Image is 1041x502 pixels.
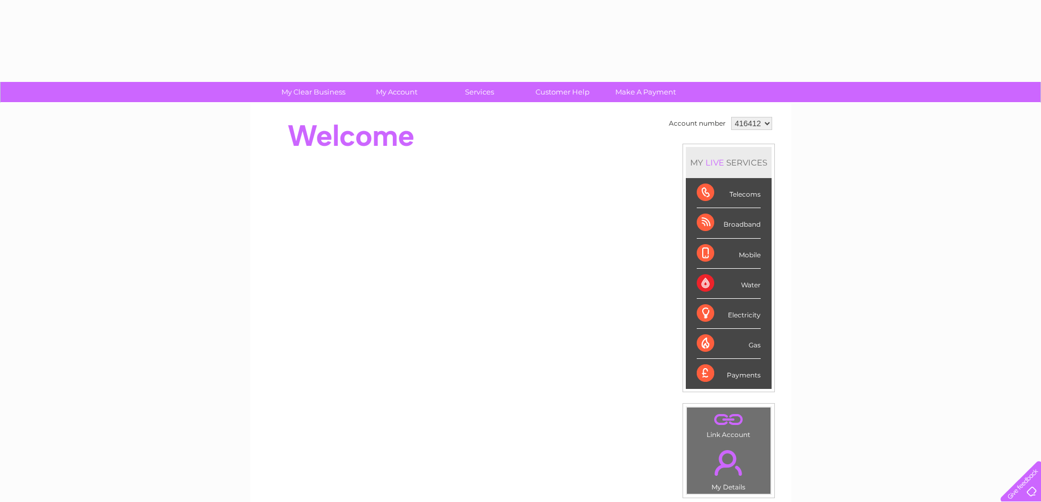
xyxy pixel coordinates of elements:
[697,178,761,208] div: Telecoms
[686,147,772,178] div: MY SERVICES
[686,407,771,441] td: Link Account
[268,82,358,102] a: My Clear Business
[601,82,691,102] a: Make A Payment
[697,299,761,329] div: Electricity
[690,410,768,429] a: .
[697,208,761,238] div: Broadband
[703,157,726,168] div: LIVE
[697,269,761,299] div: Water
[690,444,768,482] a: .
[697,329,761,359] div: Gas
[434,82,525,102] a: Services
[686,441,771,494] td: My Details
[697,239,761,269] div: Mobile
[697,359,761,388] div: Payments
[517,82,608,102] a: Customer Help
[351,82,442,102] a: My Account
[666,114,728,133] td: Account number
